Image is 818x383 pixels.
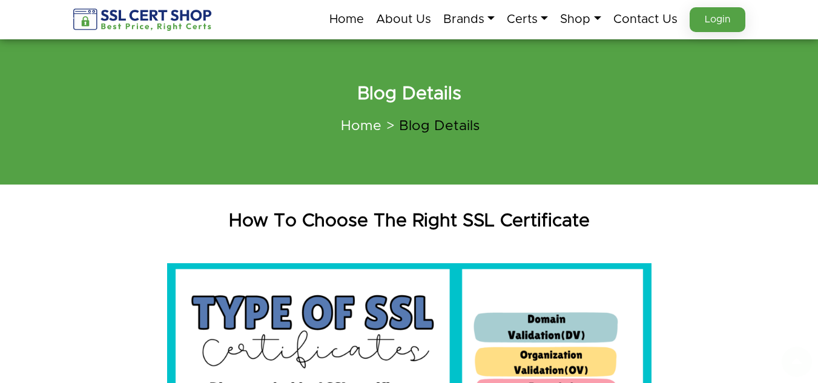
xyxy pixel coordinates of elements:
[376,7,431,32] a: About Us
[73,82,745,106] h2: Blog Details
[341,119,381,133] a: Home
[690,7,745,32] a: Login
[507,7,548,32] a: Certs
[560,7,601,32] a: Shop
[443,7,495,32] a: Brands
[329,7,364,32] a: Home
[613,7,678,32] a: Contact Us
[73,8,213,31] img: sslcertshop-logo
[381,118,480,135] li: Blog Details
[64,209,754,233] h1: How To Choose The Right SSL Certificate
[73,111,745,142] nav: breadcrumb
